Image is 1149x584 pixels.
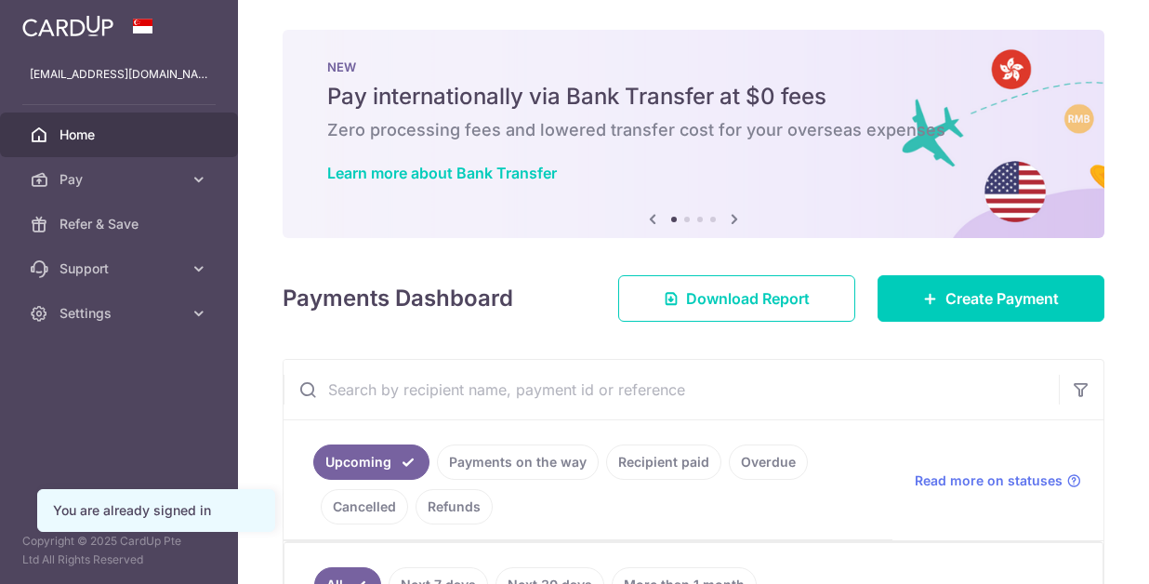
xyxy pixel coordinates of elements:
a: Read more on statuses [915,471,1081,490]
div: You are already signed in [53,501,259,520]
span: Settings [59,304,182,323]
a: Upcoming [313,445,429,480]
a: Download Report [618,275,855,322]
h4: Payments Dashboard [283,282,513,315]
span: Read more on statuses [915,471,1063,490]
img: Bank transfer banner [283,30,1104,238]
p: [EMAIL_ADDRESS][DOMAIN_NAME] [30,65,208,84]
a: Cancelled [321,489,408,524]
input: Search by recipient name, payment id or reference [284,360,1059,419]
h6: Zero processing fees and lowered transfer cost for your overseas expenses [327,119,1060,141]
a: Recipient paid [606,445,721,480]
span: Pay [59,170,182,189]
span: Refer & Save [59,215,182,233]
a: Refunds [416,489,493,524]
a: Create Payment [878,275,1104,322]
a: Learn more about Bank Transfer [327,164,557,182]
span: Download Report [686,287,810,310]
a: Payments on the way [437,445,599,480]
span: Home [59,126,182,144]
img: CardUp [22,15,113,37]
h5: Pay internationally via Bank Transfer at $0 fees [327,82,1060,112]
p: NEW [327,60,1060,74]
span: Support [59,259,182,278]
span: Create Payment [945,287,1059,310]
a: Overdue [729,445,808,480]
